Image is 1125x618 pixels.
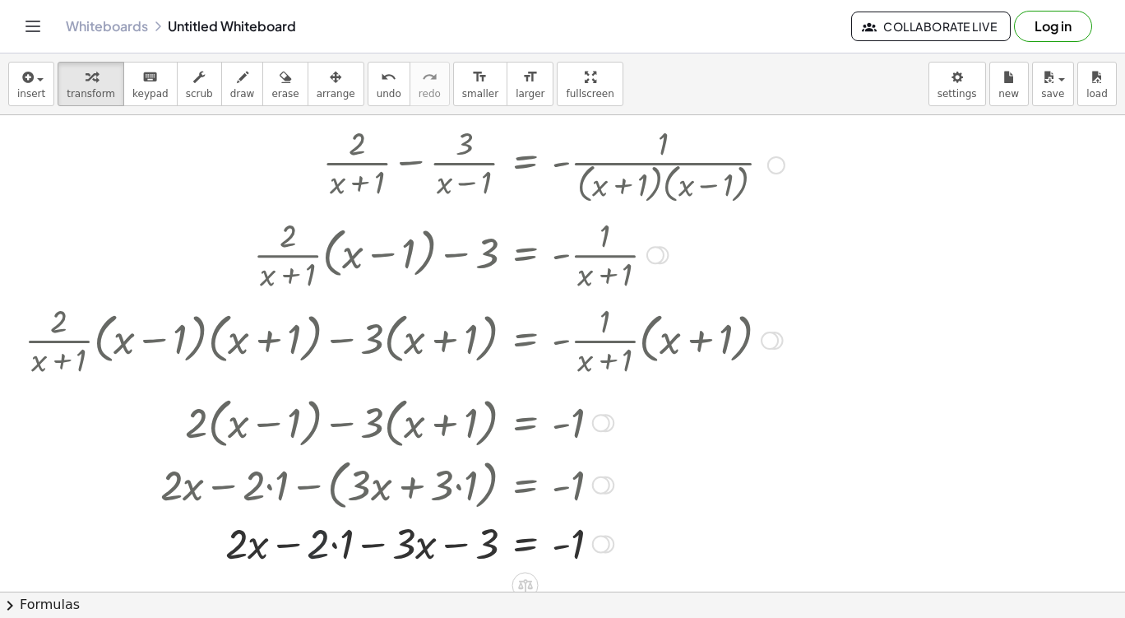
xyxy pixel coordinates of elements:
span: Collaborate Live [865,19,997,34]
button: insert [8,62,54,106]
button: save [1032,62,1074,106]
span: scrub [186,88,213,100]
span: load [1086,88,1108,100]
span: settings [937,88,977,100]
span: larger [516,88,544,100]
i: keyboard [142,67,158,87]
span: arrange [317,88,355,100]
button: settings [928,62,986,106]
button: fullscreen [557,62,623,106]
span: transform [67,88,115,100]
span: undo [377,88,401,100]
button: arrange [308,62,364,106]
i: undo [381,67,396,87]
button: keyboardkeypad [123,62,178,106]
button: load [1077,62,1117,106]
a: Whiteboards [66,18,148,35]
span: smaller [462,88,498,100]
button: Collaborate Live [851,12,1011,41]
button: transform [58,62,124,106]
i: format_size [522,67,538,87]
span: keypad [132,88,169,100]
span: fullscreen [566,88,613,100]
button: redoredo [410,62,450,106]
button: erase [262,62,308,106]
button: Toggle navigation [20,13,46,39]
button: draw [221,62,264,106]
span: draw [230,88,255,100]
button: format_sizesmaller [453,62,507,106]
span: insert [17,88,45,100]
span: new [998,88,1019,100]
span: save [1041,88,1064,100]
div: Apply the same math to both sides of the equation [512,572,539,598]
button: undoundo [368,62,410,106]
i: redo [422,67,437,87]
button: format_sizelarger [507,62,553,106]
span: redo [419,88,441,100]
span: erase [271,88,299,100]
button: scrub [177,62,222,106]
button: Log in [1014,11,1092,42]
button: new [989,62,1029,106]
i: format_size [472,67,488,87]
